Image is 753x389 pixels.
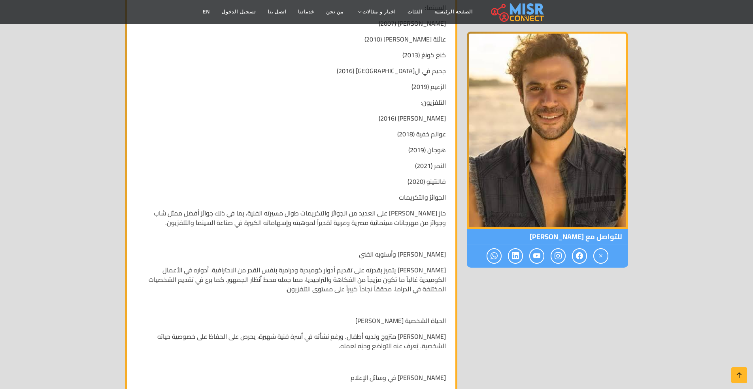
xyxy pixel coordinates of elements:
p: [PERSON_NAME] وأسلوبه الفني [137,249,446,259]
p: [PERSON_NAME] في وسائل الإعلام [137,373,446,382]
a: الصفحة الرئيسية [428,4,479,19]
p: [PERSON_NAME] متزوج ولديه أطفال. ورغم نشأته في أسرة فنية شهيرة، يحرص على الحفاظ على خصوصية حياته ... [137,332,446,351]
img: محمد إمام [467,32,628,229]
a: خدماتنا [292,4,320,19]
a: اتصل بنا [262,4,292,19]
a: من نحن [320,4,349,19]
p: [PERSON_NAME] يتميز بقدرته على تقديم أدوار كوميدية ودرامية بنفس القدر من الاحترافية. أدواره في ال... [137,265,446,294]
p: الزعيم (2019) [137,82,446,91]
p: كنغ كونغ (2013) [137,50,446,60]
p: فالنتينو (2020) [137,177,446,186]
img: main.misr_connect [491,2,544,22]
p: الجوائز والتكريمات [137,193,446,202]
p: النمر (2021) [137,161,446,170]
p: هوجان (2019) [137,145,446,155]
span: اخبار و مقالات [362,8,396,15]
p: عائلة [PERSON_NAME] (2010) [137,34,446,44]
a: تسجيل الدخول [216,4,261,19]
p: جحيم في ال[GEOGRAPHIC_DATA] (2016) [137,66,446,76]
span: للتواصل مع [PERSON_NAME] [467,229,628,244]
p: حاز [PERSON_NAME] على العديد من الجوائز والتكريمات طوال مسيرته الفنية، بما في ذلك جوائز أفضل ممثل... [137,208,446,227]
p: عوالم خفية (2018) [137,129,446,139]
a: الفئات [402,4,428,19]
a: EN [197,4,216,19]
p: الحياة الشخصية [PERSON_NAME] [137,316,446,325]
p: التلفزيون: [137,98,446,107]
a: اخبار و مقالات [349,4,402,19]
p: [PERSON_NAME] (2016) [137,113,446,123]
